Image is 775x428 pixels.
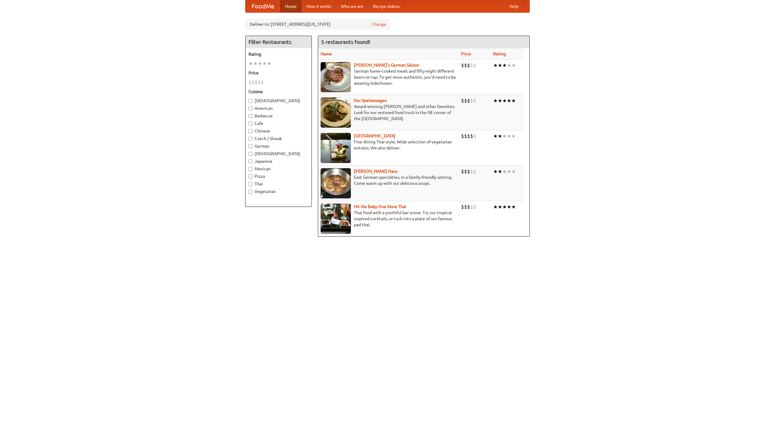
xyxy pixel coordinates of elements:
li: ★ [498,168,502,175]
p: Fine dining Thai-style. Wide selection of vegetarian entrées. We also deliver. [321,139,456,151]
li: ★ [502,97,507,104]
li: ★ [507,168,511,175]
p: Thai food with a youthful bar scene. Try our tropical inspired cocktails, or tuck into a plate of... [321,210,456,228]
li: ★ [253,60,258,67]
a: Home [280,0,302,12]
li: ★ [507,62,511,69]
li: ★ [507,204,511,210]
a: Who we are [336,0,368,12]
li: ★ [502,168,507,175]
li: ★ [249,60,253,67]
a: Der Speisewagen [354,98,387,103]
input: Barbecue [249,114,252,118]
li: ★ [258,60,262,67]
img: kohlhaus.jpg [321,168,351,198]
input: Pizza [249,175,252,178]
a: Name [321,51,332,56]
li: $ [467,62,470,69]
li: ★ [262,60,267,67]
li: ★ [511,204,516,210]
li: $ [470,133,473,139]
li: ★ [498,97,502,104]
label: Czech / Slovak [249,136,308,142]
li: ★ [498,62,502,69]
label: Pizza [249,173,308,179]
li: ★ [498,133,502,139]
li: ★ [493,168,498,175]
li: $ [461,168,464,175]
li: ★ [507,133,511,139]
ng-pluralize: 5 restaurants found! [321,39,370,45]
li: $ [473,133,476,139]
input: [DEMOGRAPHIC_DATA] [249,99,252,103]
label: Chinese [249,128,308,134]
li: $ [464,133,467,139]
label: Cafe [249,120,308,126]
li: ★ [267,60,271,67]
a: [PERSON_NAME]'s German Saloon [354,63,419,67]
li: $ [261,79,264,86]
h4: Filter Restaurants [246,36,312,48]
li: ★ [511,97,516,104]
li: $ [470,204,473,210]
p: East German specialties, in a family-friendly setting. Come warm up with our delicious soups. [321,174,456,186]
img: babythai.jpg [321,204,351,234]
input: Mexican [249,167,252,171]
input: German [249,144,252,148]
li: $ [473,204,476,210]
li: $ [255,79,258,86]
a: Rating [493,51,506,56]
li: ★ [493,133,498,139]
a: How it works [302,0,336,12]
li: $ [461,204,464,210]
a: Recipe videos [368,0,404,12]
li: $ [258,79,261,86]
h5: Price [249,70,308,76]
input: Vegetarian [249,190,252,194]
img: satay.jpg [321,133,351,163]
li: $ [464,204,467,210]
label: German [249,143,308,149]
input: American [249,106,252,110]
a: [PERSON_NAME] Haus [354,169,397,174]
label: Vegetarian [249,188,308,194]
li: ★ [511,62,516,69]
label: Barbecue [249,113,308,119]
li: $ [467,97,470,104]
li: $ [461,62,464,69]
li: $ [473,97,476,104]
li: $ [464,168,467,175]
li: $ [464,97,467,104]
input: Thai [249,182,252,186]
li: ★ [493,97,498,104]
img: esthers.jpg [321,62,351,92]
li: ★ [498,204,502,210]
li: $ [464,62,467,69]
img: speisewagen.jpg [321,97,351,128]
li: ★ [507,97,511,104]
a: Help [505,0,523,12]
li: ★ [502,204,507,210]
li: $ [473,168,476,175]
input: Japanese [249,159,252,163]
h5: Rating [249,51,308,57]
li: $ [467,168,470,175]
li: $ [252,79,255,86]
a: Hit Me Baby One More Thai [354,204,406,209]
h5: Cuisine [249,89,308,95]
a: Change [371,21,386,27]
li: $ [467,204,470,210]
p: German home-cooked meals and fifty-eight different beers on tap. To get more authentic, you'd nee... [321,68,456,86]
li: ★ [493,204,498,210]
input: Cafe [249,122,252,126]
a: [GEOGRAPHIC_DATA] [354,133,395,138]
li: $ [473,62,476,69]
li: $ [470,97,473,104]
input: Czech / Slovak [249,137,252,141]
label: [DEMOGRAPHIC_DATA] [249,151,308,157]
li: $ [467,133,470,139]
